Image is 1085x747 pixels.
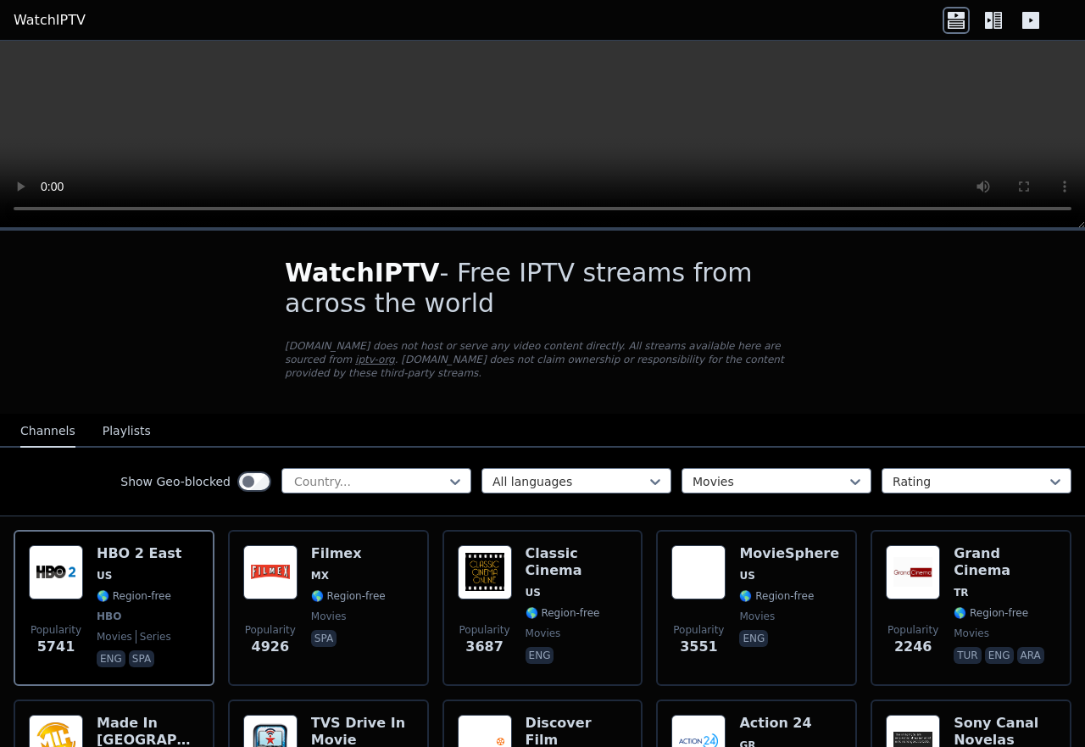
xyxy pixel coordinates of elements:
span: 🌎 Region-free [739,589,814,603]
p: [DOMAIN_NAME] does not host or serve any video content directly. All streams available here are s... [285,339,800,380]
span: US [526,586,541,599]
span: TR [954,586,968,599]
span: series [136,630,171,644]
span: MX [311,569,329,583]
span: Popularity [459,623,510,637]
span: movies [526,627,561,640]
p: eng [97,650,125,667]
span: 3687 [465,637,504,657]
span: 🌎 Region-free [526,606,600,620]
a: iptv-org [355,354,395,365]
span: 4926 [252,637,290,657]
span: 3551 [680,637,718,657]
span: 2246 [894,637,932,657]
span: US [97,569,112,583]
p: eng [985,647,1014,664]
button: Channels [20,415,75,448]
span: movies [954,627,989,640]
span: 🌎 Region-free [311,589,386,603]
span: Popularity [31,623,81,637]
h6: Grand Cinema [954,545,1056,579]
p: eng [526,647,554,664]
span: 🌎 Region-free [97,589,171,603]
h1: - Free IPTV streams from across the world [285,258,800,319]
img: Classic Cinema [458,545,512,599]
h6: Action 24 [739,715,814,732]
span: Popularity [887,623,938,637]
p: eng [739,630,768,647]
a: WatchIPTV [14,10,86,31]
h6: Classic Cinema [526,545,628,579]
p: tur [954,647,981,664]
img: MovieSphere [671,545,726,599]
span: movies [311,610,347,623]
p: spa [311,630,337,647]
span: movies [739,610,775,623]
span: HBO [97,610,121,623]
span: 5741 [37,637,75,657]
span: US [739,569,754,583]
span: 🌎 Region-free [954,606,1028,620]
h6: Filmex [311,545,386,562]
span: WatchIPTV [285,258,440,287]
img: HBO 2 East [29,545,83,599]
h6: HBO 2 East [97,545,181,562]
img: Filmex [243,545,298,599]
p: ara [1017,647,1044,664]
h6: MovieSphere [739,545,839,562]
p: spa [129,650,154,667]
span: Popularity [245,623,296,637]
label: Show Geo-blocked [120,473,231,490]
span: Popularity [673,623,724,637]
button: Playlists [103,415,151,448]
span: movies [97,630,132,644]
img: Grand Cinema [886,545,940,599]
